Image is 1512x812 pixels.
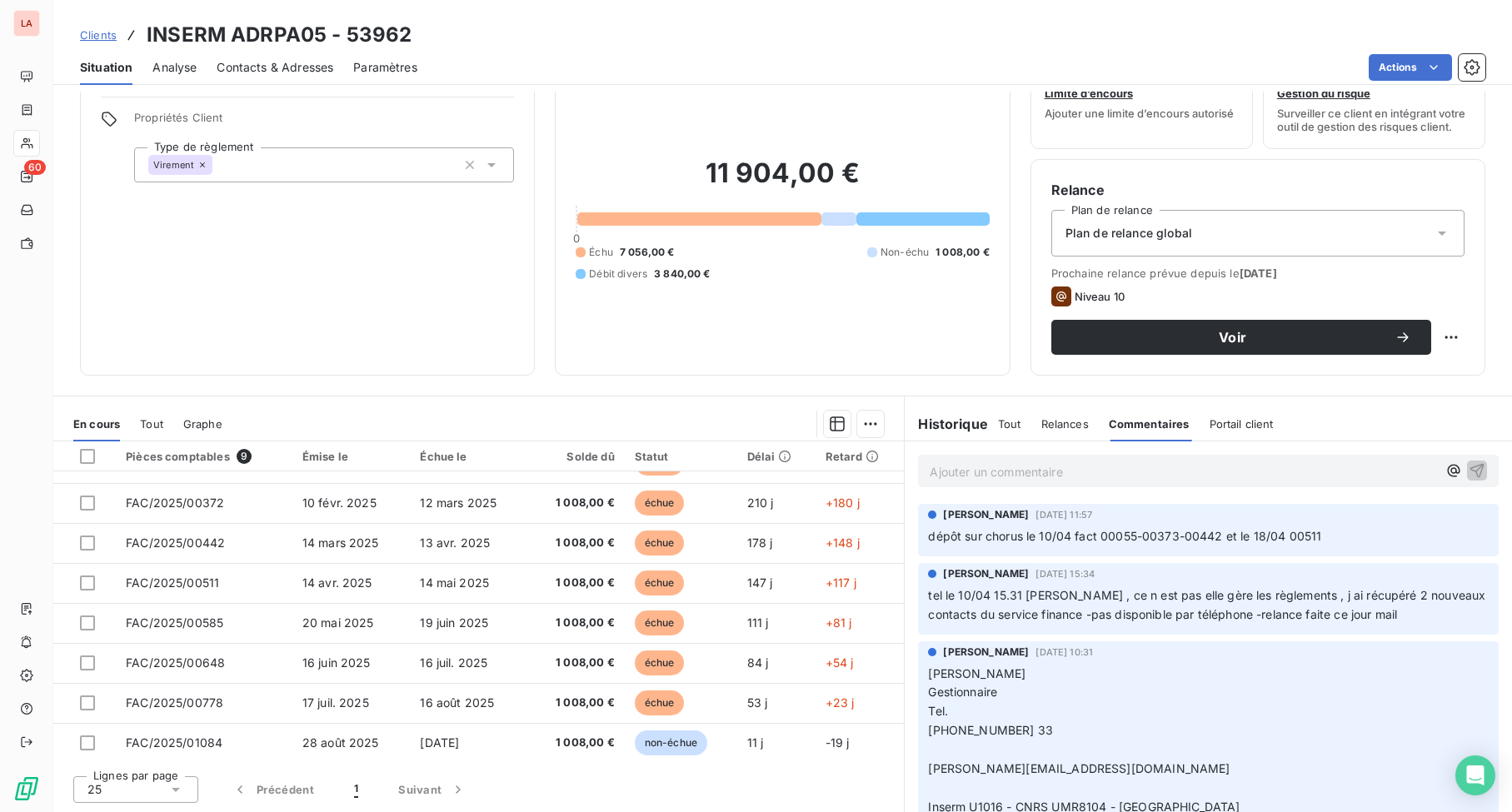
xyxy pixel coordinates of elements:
span: [PERSON_NAME][EMAIL_ADDRESS][DOMAIN_NAME] [928,761,1230,775]
span: [PERSON_NAME] [943,507,1029,522]
span: 20 mai 2025 [302,615,374,630]
span: échue [635,650,685,675]
a: Clients [80,27,117,43]
span: Limite d’encours [1045,87,1133,100]
span: 210 j [747,496,774,510]
h6: Relance [1051,180,1465,200]
span: [DATE] 10:31 [1035,647,1093,657]
span: FAC/2025/00648 [126,655,225,670]
span: dépôt sur chorus le 10/04 fact 00055-00373-00442 et le 18/04 00511 [928,529,1321,543]
span: Clients [80,28,117,42]
span: +81 j [826,615,852,630]
span: 28 août 2025 [302,735,379,750]
span: échue [635,531,685,555]
span: Paramètres [353,59,417,76]
span: Contacts & Adresses [217,59,333,76]
span: Gestionnaire [928,685,997,699]
span: 1 008,00 € [537,655,615,671]
div: Pièces comptables [126,449,282,464]
span: 84 j [747,655,769,670]
span: FAC/2025/00585 [126,615,223,630]
div: Émise le [302,450,401,463]
span: Échu [589,245,613,260]
span: En cours [73,417,120,431]
span: Propriétés Client [134,111,514,134]
span: Portail client [1210,417,1274,431]
span: 16 juin 2025 [302,655,371,670]
span: 11 j [747,735,764,750]
span: 19 juin 2025 [420,615,488,630]
span: 53 j [747,695,768,710]
div: Solde dû [537,450,615,463]
span: Situation [80,59,132,76]
span: 14 mai 2025 [420,575,489,590]
img: Logo LeanPay [13,775,40,802]
span: Non-échu [881,245,929,260]
span: +148 j [826,536,860,550]
span: 1 008,00 € [537,695,615,711]
span: 1 008,00 € [537,615,615,631]
span: [DATE] 11:57 [1035,510,1092,520]
span: Débit divers [589,267,647,281]
span: 14 mars 2025 [302,536,379,550]
span: 12 mars 2025 [420,496,497,510]
span: Plan de relance global [1065,225,1192,242]
span: 10 févr. 2025 [302,496,377,510]
span: [PERSON_NAME] [943,566,1029,581]
span: +23 j [826,695,855,710]
span: 1 008,00 € [537,495,615,511]
span: Voir [1071,331,1395,344]
div: LA [13,10,40,37]
h3: INSERM ADRPA05 - 53962 [147,20,412,50]
span: +54 j [826,655,854,670]
span: 1 008,00 € [537,575,615,591]
span: [DATE] [1240,267,1277,280]
span: +180 j [826,496,860,510]
span: [DATE] 15:34 [1035,569,1095,579]
button: 1 [334,772,378,807]
span: 9 [237,449,252,464]
span: 17 juil. 2025 [302,695,369,710]
span: 7 056,00 € [620,245,675,260]
span: Niveau 10 [1075,290,1125,303]
span: FAC/2025/00778 [126,695,223,710]
h2: 11 904,00 € [576,157,989,207]
span: Prochaine relance prévue depuis le [1051,267,1465,280]
span: [PERSON_NAME] [928,666,1025,680]
span: Relances [1041,417,1089,431]
span: [PHONE_NUMBER] 33 [928,723,1053,737]
span: 14 avr. 2025 [302,575,372,590]
span: Commentaires [1109,417,1190,431]
div: Statut [635,450,727,463]
button: Gestion du risqueSurveiller ce client en intégrant votre outil de gestion des risques client. [1263,42,1485,149]
span: 1 008,00 € [537,735,615,751]
button: Suivant [378,772,487,807]
span: 1 [354,781,358,798]
span: 147 j [747,575,773,590]
span: Analyse [152,59,197,76]
span: Virement [153,160,194,170]
span: non-échue [635,730,707,755]
span: Tout [140,417,163,431]
span: FAC/2025/00372 [126,496,224,510]
span: +117 j [826,575,856,590]
button: Actions [1369,54,1452,81]
span: 16 août 2025 [420,695,494,710]
div: Open Intercom Messenger [1455,755,1495,795]
span: 16 juil. 2025 [420,655,487,670]
button: Précédent [212,772,334,807]
span: Gestion du risque [1277,87,1370,100]
span: 111 j [747,615,769,630]
div: Retard [826,450,895,463]
h6: Historique [905,414,988,434]
span: FAC/2025/00442 [126,536,225,550]
span: Tel. [928,704,948,718]
div: Délai [747,450,806,463]
span: [DATE] [420,735,459,750]
input: Ajouter une valeur [212,157,226,172]
span: Tout [998,417,1021,431]
span: Ajouter une limite d’encours autorisé [1045,107,1234,120]
span: échue [635,491,685,516]
span: 1 008,00 € [936,245,990,260]
span: FAC/2025/01084 [126,735,222,750]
